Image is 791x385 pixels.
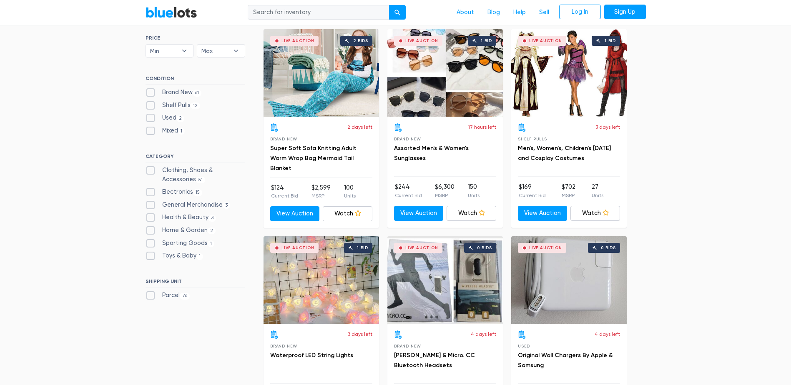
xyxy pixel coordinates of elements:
a: Sign Up [604,5,646,20]
p: Current Bid [519,192,546,199]
a: [PERSON_NAME] & Micro. CC Bluetooth Headsets [394,352,475,369]
a: Live Auction 1 bid [264,236,379,324]
a: Live Auction 0 bids [511,236,627,324]
label: Electronics [146,187,203,197]
a: Watch [570,206,620,221]
label: Toys & Baby [146,251,203,260]
li: $2,599 [311,183,331,200]
a: Log In [559,5,601,20]
div: 1 bid [481,39,492,43]
span: 2 [208,227,216,234]
h6: PRICE [146,35,245,41]
p: Units [468,192,480,199]
input: Search for inventory [248,5,389,20]
a: View Auction [518,206,568,221]
label: Sporting Goods [146,239,215,248]
div: Live Auction [281,246,314,250]
p: 17 hours left [468,123,496,131]
div: Live Auction [281,39,314,43]
a: About [450,5,481,20]
span: 15 [193,189,203,196]
span: 61 [193,90,202,96]
span: Min [150,45,178,57]
li: $244 [395,182,422,199]
span: 1 [208,240,215,247]
li: 100 [344,183,356,200]
li: $6,300 [435,182,455,199]
a: Sell [532,5,556,20]
p: Current Bid [395,192,422,199]
span: 2 [176,115,185,122]
span: Brand New [394,137,421,141]
label: Brand New [146,88,202,97]
p: MSRP [435,192,455,199]
a: BlueLots [146,6,197,18]
span: Shelf Pulls [518,137,547,141]
label: Shelf Pulls [146,101,201,110]
li: 27 [592,182,603,199]
span: Used [518,344,530,348]
span: 51 [196,177,206,183]
h6: CONDITION [146,75,245,85]
div: 0 bids [601,246,616,250]
span: 12 [191,102,201,109]
a: Help [507,5,532,20]
span: Brand New [394,344,421,348]
p: 2 days left [347,123,372,131]
span: Brand New [270,344,297,348]
h6: CATEGORY [146,153,245,162]
p: 3 days left [348,330,372,338]
a: Super Soft Sofa Knitting Adult Warm Wrap Bag Mermaid Tail Blanket [270,145,357,172]
span: 1 [196,253,203,260]
p: MSRP [311,192,331,200]
div: Live Auction [405,246,438,250]
span: 3 [223,202,231,209]
p: MSRP [562,192,575,199]
b: ▾ [227,45,245,57]
span: Max [201,45,229,57]
a: Waterproof LED String Lights [270,352,353,359]
a: Men's, Women's, Children's [DATE] and Cosplay Costumes [518,145,611,162]
div: Live Auction [529,39,562,43]
p: 4 days left [595,330,620,338]
a: Live Auction 1 bid [387,29,503,117]
div: 1 bid [605,39,616,43]
div: 1 bid [357,246,368,250]
a: View Auction [394,206,444,221]
label: Clothing, Shoes & Accessories [146,166,245,184]
a: Live Auction 0 bids [387,236,503,324]
span: Brand New [270,137,297,141]
a: Blog [481,5,507,20]
span: 3 [208,215,216,222]
a: Watch [323,206,372,221]
p: Units [592,192,603,199]
label: Home & Garden [146,226,216,235]
a: Live Auction 2 bids [264,29,379,117]
li: $702 [562,182,575,199]
a: Live Auction 1 bid [511,29,627,117]
span: 1 [178,128,185,135]
a: Assorted Men's & Women's Sunglasses [394,145,469,162]
li: $169 [519,182,546,199]
div: Live Auction [405,39,438,43]
label: Mixed [146,126,185,135]
li: $124 [271,183,298,200]
div: Live Auction [529,246,562,250]
label: Used [146,113,185,122]
label: Health & Beauty [146,213,216,222]
div: 2 bids [353,39,368,43]
h6: SHIPPING UNIT [146,278,245,287]
div: 0 bids [477,246,492,250]
li: 150 [468,182,480,199]
p: 3 days left [595,123,620,131]
p: 4 days left [471,330,496,338]
p: Current Bid [271,192,298,200]
label: General Merchandise [146,200,231,210]
span: 76 [180,293,190,300]
b: ▾ [176,45,193,57]
p: Units [344,192,356,200]
a: Original Wall Chargers By Apple & Samsung [518,352,613,369]
a: Watch [447,206,496,221]
a: View Auction [270,206,320,221]
label: Parcel [146,291,190,300]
